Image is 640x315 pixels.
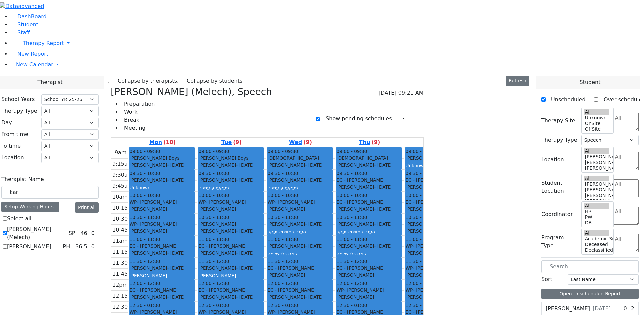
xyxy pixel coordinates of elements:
label: Unscheduled [546,94,586,105]
li: Break [121,116,155,124]
span: [PERSON_NAME] Boys [129,155,179,161]
div: Setup Working Hours [1,202,59,212]
option: Academic Support [584,236,610,242]
a: New Report [11,51,48,57]
span: - [DATE] [236,265,254,271]
div: [PERSON_NAME] [267,221,332,227]
div: [PERSON_NAME] [405,278,470,285]
span: [PERSON_NAME] [405,221,443,227]
div: 11:30am [111,259,138,267]
div: [PERSON_NAME] [198,177,263,183]
div: 10:30am [111,215,138,223]
span: 09:30 - 10:00 [405,170,436,177]
span: WP- [PERSON_NAME] [PERSON_NAME] [405,265,470,278]
div: [PERSON_NAME] [129,272,194,279]
div: [PERSON_NAME] [129,177,194,183]
li: Meeting [121,124,155,132]
div: [DEMOGRAPHIC_DATA][PERSON_NAME] [267,155,332,168]
span: Student [579,78,600,86]
label: Therapist Name [1,175,44,183]
div: פעקעטע עמרם [267,184,332,191]
option: [PERSON_NAME] 4 [584,187,610,193]
span: 12:00 - 12:30 [405,280,436,287]
span: 11:00 - 11:30 [198,236,229,243]
span: EC - [PERSON_NAME] [267,265,316,271]
option: [PERSON_NAME] 3 [584,193,610,198]
span: 12:00 - 12:30 [336,280,367,287]
label: Show pending schedules [320,113,392,124]
label: Day [1,119,12,127]
option: PW [584,214,610,220]
label: From time [1,130,28,138]
div: [PERSON_NAME] [267,212,332,219]
span: - [DATE] [305,294,323,300]
a: September 1, 2025 [148,138,177,147]
span: EC - [PERSON_NAME] [129,243,178,249]
span: 12:00 - 12:30 [267,280,298,287]
div: [PERSON_NAME] [267,294,332,300]
a: September 2, 2025 [220,138,243,147]
span: EC - [PERSON_NAME] [336,199,385,205]
span: 12:00 - 12:30 [129,280,160,287]
div: 12pm [111,281,129,289]
div: 12:15pm [111,292,138,300]
span: 10:00 - 10:30 [198,192,229,199]
label: [PERSON_NAME] [546,305,590,313]
span: EC - [PERSON_NAME] [336,265,385,271]
a: Therapy Report [11,37,640,50]
span: 11:30 - 12:00 [198,258,229,265]
option: Declassified [584,247,610,253]
div: 46 [79,229,88,237]
span: 11:30 - 12:00 [405,258,436,265]
div: Delete [420,113,424,124]
label: School Years [1,95,35,103]
option: HR [584,209,610,214]
span: Student [17,21,38,28]
div: Report [408,113,411,124]
span: WP- [PERSON_NAME] [PERSON_NAME] [267,199,332,212]
span: 10:30 - 11:00 [336,214,367,221]
span: WP- [PERSON_NAME] [PERSON_NAME] [129,199,194,212]
span: 12:00 - 12:30 [198,280,229,287]
span: WP- [PERSON_NAME] [PERSON_NAME] [129,221,194,234]
option: Declines [584,253,610,259]
span: - [DATE] [374,162,392,168]
div: SP [66,229,78,237]
label: Therapy Site [541,117,575,125]
span: 10:00 - 10:30 [267,192,298,199]
a: September 4, 2025 [358,138,381,147]
div: [PERSON_NAME] [DEMOGRAPHIC_DATA] [336,272,401,292]
div: Unknown [129,184,194,191]
div: [PERSON_NAME] [336,221,401,227]
div: הערשקאוויטש יעקב [336,228,401,235]
div: [PERSON_NAME] [129,212,194,219]
button: Print all [75,202,99,213]
div: 9am [113,149,128,157]
span: 10:00 - 10:30 [336,192,367,199]
div: 10am [111,193,129,201]
a: September 3, 2025 [288,138,313,147]
span: - [DATE] [374,206,392,212]
span: - [DATE] [167,294,185,300]
div: [PERSON_NAME] [405,184,470,190]
option: All [584,230,610,236]
span: 12:30 - 01:00 [405,302,436,309]
span: - [DATE] [167,177,185,183]
option: [PERSON_NAME] 2 [584,171,610,177]
label: [PERSON_NAME] [7,243,51,251]
option: All [584,203,610,209]
div: [PERSON_NAME] [336,300,401,307]
a: New Calendar [11,58,640,71]
a: DashBoard [11,13,47,20]
div: Setup [414,113,417,124]
a: Student [11,21,38,28]
div: 9:15am [111,160,134,168]
span: 09:00 - 09:30 [405,148,436,155]
span: 10:30 - 11:00 [129,214,160,221]
span: EC - [PERSON_NAME] [336,177,385,183]
option: [PERSON_NAME] 2 [584,198,610,204]
div: 10:15am [111,204,138,212]
textarea: Search [614,234,639,252]
div: [PERSON_NAME] [129,294,194,300]
label: Coordinator [541,210,573,218]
